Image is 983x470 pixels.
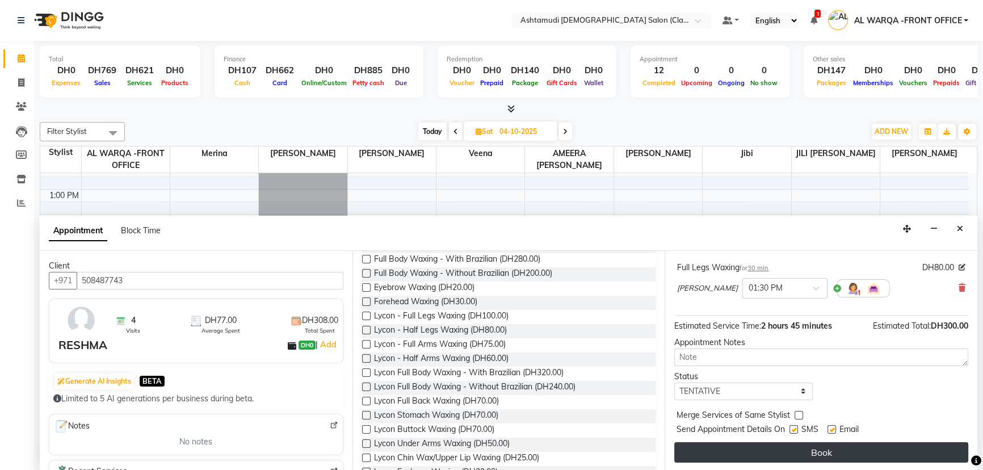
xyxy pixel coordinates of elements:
[930,64,963,77] div: DH0
[374,423,494,438] span: Lycon Buttock Waxing (DH70.00)
[931,321,968,331] span: DH300.00
[47,190,81,202] div: 1:00 PM
[839,423,859,438] span: Email
[813,64,850,77] div: DH147
[91,79,114,87] span: Sales
[640,54,780,64] div: Appointment
[305,326,335,335] span: Total Spent
[677,262,768,274] div: Full Legs Waxing
[544,79,580,87] span: Gift Cards
[374,395,499,409] span: Lycon Full Back Waxing (DH70.00)
[374,310,509,324] span: Lycon - Full Legs Waxing (DH100.00)
[302,314,338,326] span: DH308.00
[674,337,968,349] div: Appointment Notes
[810,15,817,26] a: 1
[224,64,261,77] div: DH107
[259,146,347,161] span: [PERSON_NAME]
[477,79,506,87] span: Prepaid
[867,282,880,295] img: Interior.png
[82,146,170,173] span: AL WARQA -FRONT OFFICE
[318,338,338,351] a: Add
[814,10,821,18] span: 1
[496,123,553,140] input: 2025-10-04
[387,64,414,77] div: DH0
[374,438,510,452] span: Lycon Under Arms Waxing (DH50.00)
[715,64,747,77] div: 0
[872,124,911,140] button: ADD NEW
[674,321,761,331] span: Estimated Service Time:
[58,337,107,354] div: RESHMA
[930,79,963,87] span: Prepaids
[674,371,813,383] div: Status
[850,64,896,77] div: DH0
[49,64,83,77] div: DH0
[640,79,678,87] span: Completed
[715,79,747,87] span: Ongoing
[614,146,702,161] span: [PERSON_NAME]
[126,326,140,335] span: Visits
[348,146,436,161] span: [PERSON_NAME]
[201,326,240,335] span: Average Spent
[49,221,107,241] span: Appointment
[374,367,564,381] span: Lycon Full Body Waxing - With Brazilian (DH320.00)
[674,442,968,463] button: Book
[922,262,954,274] span: DH80.00
[49,54,191,64] div: Total
[49,79,83,87] span: Expenses
[261,64,299,77] div: DH662
[880,146,969,161] span: [PERSON_NAME]
[350,64,387,77] div: DH885
[447,79,477,87] span: Voucher
[374,338,506,352] span: Lycon - Full Arms Waxing (DH75.00)
[747,64,780,77] div: 0
[170,146,258,161] span: Merina
[40,146,81,158] div: Stylist
[509,79,541,87] span: Package
[846,282,860,295] img: Hairdresser.png
[814,79,849,87] span: Packages
[374,296,477,310] span: Forehead Waxing (DH30.00)
[140,376,165,387] span: BETA
[544,64,580,77] div: DH0
[124,79,155,87] span: Services
[65,304,98,337] img: avatar
[299,64,350,77] div: DH0
[640,64,678,77] div: 12
[374,267,552,282] span: Full Body Waxing - Without Brazilian (DH200.00)
[374,324,507,338] span: Lycon - Half Legs Waxing (DH80.00)
[525,146,613,173] span: AMEERA [PERSON_NAME]
[83,64,121,77] div: DH769
[747,264,768,272] span: 30 min
[49,260,343,272] div: Client
[792,146,880,161] span: JILI [PERSON_NAME]
[131,314,136,326] span: 4
[224,54,414,64] div: Finance
[205,314,237,326] span: DH77.00
[581,79,606,87] span: Wallet
[959,264,965,271] i: Edit price
[506,64,544,77] div: DH140
[747,79,780,87] span: No show
[374,253,540,267] span: Full Body Waxing - With Brazilian (DH280.00)
[374,282,474,296] span: Eyebrow Waxing (DH20.00)
[49,272,77,289] button: +971
[896,79,930,87] span: Vouchers
[179,436,212,448] span: No notes
[761,321,832,331] span: 2 hours 45 minutes
[477,64,506,77] div: DH0
[873,321,931,331] span: Estimated Total:
[677,283,738,294] span: [PERSON_NAME]
[677,409,790,423] span: Merge Services of Same Stylist
[29,5,107,36] img: logo
[54,419,90,434] span: Notes
[678,79,715,87] span: Upcoming
[232,79,253,87] span: Cash
[158,64,191,77] div: DH0
[580,64,607,77] div: DH0
[875,127,908,136] span: ADD NEW
[299,341,316,350] span: DH0
[158,79,191,87] span: Products
[801,423,818,438] span: SMS
[270,79,290,87] span: Card
[447,64,477,77] div: DH0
